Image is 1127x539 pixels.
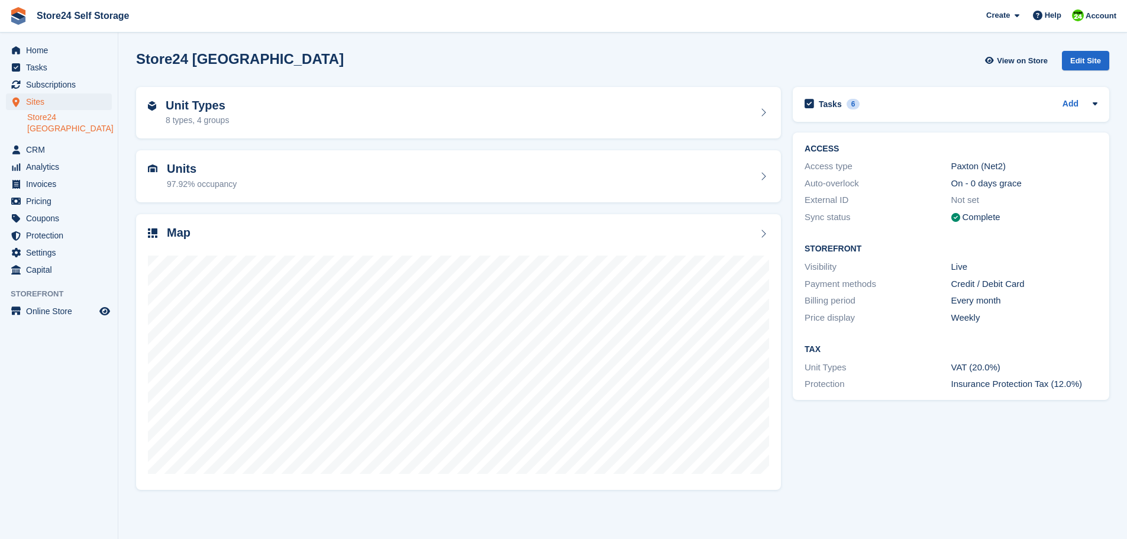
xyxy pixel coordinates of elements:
div: On - 0 days grace [951,177,1097,191]
div: 6 [847,99,860,109]
span: Pricing [26,193,97,209]
div: Protection [805,377,951,391]
span: Storefront [11,288,118,300]
span: Settings [26,244,97,261]
a: menu [6,93,112,110]
div: 97.92% occupancy [167,178,237,191]
span: Help [1045,9,1061,21]
a: Unit Types 8 types, 4 groups [136,87,781,139]
span: CRM [26,141,97,158]
img: unit-icn-7be61d7bf1b0ce9d3e12c5938cc71ed9869f7b940bace4675aadf7bd6d80202e.svg [148,164,157,173]
a: menu [6,159,112,175]
h2: Map [167,226,190,240]
span: Sites [26,93,97,110]
div: Weekly [951,311,1097,325]
span: Tasks [26,59,97,76]
span: Home [26,42,97,59]
a: menu [6,141,112,158]
div: Payment methods [805,277,951,291]
a: Map [136,214,781,490]
div: Not set [951,193,1097,207]
a: Edit Site [1062,51,1109,75]
a: menu [6,227,112,244]
a: Units 97.92% occupancy [136,150,781,202]
a: Preview store [98,304,112,318]
div: Live [951,260,1097,274]
span: Capital [26,262,97,278]
a: Store24 Self Storage [32,6,134,25]
a: Add [1063,98,1078,111]
div: Credit / Debit Card [951,277,1097,291]
img: map-icn-33ee37083ee616e46c38cad1a60f524a97daa1e2b2c8c0bc3eb3415660979fc1.svg [148,228,157,238]
div: Billing period [805,294,951,308]
div: VAT (20.0%) [951,361,1097,375]
a: menu [6,262,112,278]
span: Invoices [26,176,97,192]
h2: ACCESS [805,144,1097,154]
h2: Tasks [819,99,842,109]
h2: Units [167,162,237,176]
div: Insurance Protection Tax (12.0%) [951,377,1097,391]
div: Edit Site [1062,51,1109,70]
a: menu [6,244,112,261]
span: Analytics [26,159,97,175]
div: Auto-overlock [805,177,951,191]
a: menu [6,303,112,319]
h2: Store24 [GEOGRAPHIC_DATA] [136,51,344,67]
div: Complete [963,211,1000,224]
h2: Unit Types [166,99,229,112]
div: Paxton (Net2) [951,160,1097,173]
span: Account [1086,10,1116,22]
a: menu [6,176,112,192]
a: menu [6,210,112,227]
img: Robert Sears [1072,9,1084,21]
div: External ID [805,193,951,207]
div: Every month [951,294,1097,308]
a: menu [6,193,112,209]
span: Online Store [26,303,97,319]
a: View on Store [983,51,1052,70]
div: Price display [805,311,951,325]
span: Create [986,9,1010,21]
a: Store24 [GEOGRAPHIC_DATA] [27,112,112,134]
h2: Storefront [805,244,1097,254]
div: Sync status [805,211,951,224]
img: stora-icon-8386f47178a22dfd0bd8f6a31ec36ba5ce8667c1dd55bd0f319d3a0aa187defe.svg [9,7,27,25]
span: Protection [26,227,97,244]
div: Access type [805,160,951,173]
span: Coupons [26,210,97,227]
div: Unit Types [805,361,951,375]
a: menu [6,59,112,76]
div: 8 types, 4 groups [166,114,229,127]
h2: Tax [805,345,1097,354]
span: Subscriptions [26,76,97,93]
div: Visibility [805,260,951,274]
a: menu [6,42,112,59]
a: menu [6,76,112,93]
span: View on Store [997,55,1048,67]
img: unit-type-icn-2b2737a686de81e16bb02015468b77c625bbabd49415b5ef34ead5e3b44a266d.svg [148,101,156,111]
